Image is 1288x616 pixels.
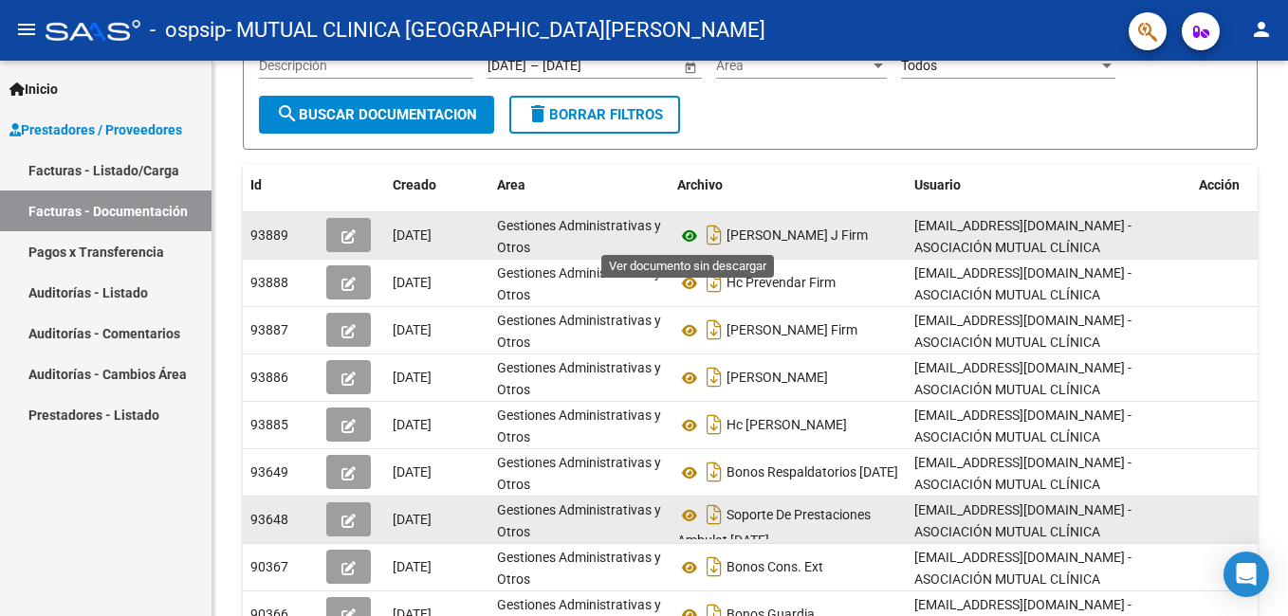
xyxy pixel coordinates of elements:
span: [PERSON_NAME] Firm [727,323,857,338]
span: [DATE] [393,464,432,480]
datatable-header-cell: Usuario [907,165,1191,206]
div: Open Intercom Messenger [1224,552,1269,597]
span: [EMAIL_ADDRESS][DOMAIN_NAME] - ASOCIACIÓN MUTUAL CLÍNICA [GEOGRAPHIC_DATA][PERSON_NAME] . [914,455,1150,514]
span: [EMAIL_ADDRESS][DOMAIN_NAME] - ASOCIACIÓN MUTUAL CLÍNICA [GEOGRAPHIC_DATA][PERSON_NAME] . [914,408,1150,466]
span: Hc [PERSON_NAME] [727,418,847,433]
span: Gestiones Administrativas y Otros [497,455,661,492]
span: Área [716,58,870,74]
span: [EMAIL_ADDRESS][DOMAIN_NAME] - ASOCIACIÓN MUTUAL CLÍNICA [GEOGRAPHIC_DATA][PERSON_NAME] . [914,550,1150,608]
span: [EMAIL_ADDRESS][DOMAIN_NAME] - ASOCIACIÓN MUTUAL CLÍNICA [GEOGRAPHIC_DATA][PERSON_NAME] . [914,502,1150,561]
span: [DATE] [393,512,432,527]
span: 93889 [250,227,288,243]
span: Gestiones Administrativas y Otros [497,550,661,587]
span: Creado [393,177,436,192]
input: Fecha inicio [488,58,526,74]
span: Id [250,177,262,192]
button: Buscar Documentacion [259,96,494,134]
span: Area [497,177,525,192]
span: Usuario [914,177,961,192]
span: 93886 [250,370,288,385]
span: Gestiones Administrativas y Otros [497,313,661,350]
button: Borrar Filtros [509,96,680,134]
mat-icon: menu [15,18,38,41]
span: Buscar Documentacion [276,106,477,123]
datatable-header-cell: Archivo [670,165,907,206]
span: [EMAIL_ADDRESS][DOMAIN_NAME] - ASOCIACIÓN MUTUAL CLÍNICA [GEOGRAPHIC_DATA][PERSON_NAME] . [914,313,1150,371]
datatable-header-cell: Creado [385,165,489,206]
span: [EMAIL_ADDRESS][DOMAIN_NAME] - ASOCIACIÓN MUTUAL CLÍNICA [GEOGRAPHIC_DATA][PERSON_NAME] . [914,360,1150,419]
span: - ospsip [150,9,226,51]
button: Open calendar [680,57,700,77]
i: Descargar documento [702,362,727,392]
span: Bonos Cons. Ext [727,560,823,575]
span: [EMAIL_ADDRESS][DOMAIN_NAME] - ASOCIACIÓN MUTUAL CLÍNICA [GEOGRAPHIC_DATA][PERSON_NAME] . [914,265,1150,324]
i: Descargar documento [702,499,727,530]
datatable-header-cell: Id [243,165,319,206]
i: Descargar documento [702,315,727,345]
span: [DATE] [393,322,432,337]
span: – [530,58,539,74]
span: 90367 [250,559,288,574]
span: 93888 [250,275,288,290]
i: Descargar documento [702,267,727,298]
span: [DATE] [393,275,432,290]
span: Gestiones Administrativas y Otros [497,408,661,444]
span: [PERSON_NAME] [727,371,828,386]
mat-icon: person [1250,18,1273,41]
span: 93885 [250,417,288,432]
span: Todos [901,58,937,73]
span: Hc Prevendar Firm [727,276,836,291]
span: [PERSON_NAME] J Firm [727,228,868,244]
span: [DATE] [393,370,432,385]
span: - MUTUAL CLINICA [GEOGRAPHIC_DATA][PERSON_NAME] [226,9,765,51]
i: Descargar documento [702,552,727,582]
span: 93887 [250,322,288,337]
i: Descargar documento [702,220,727,250]
span: [DATE] [393,227,432,243]
span: Bonos Respaldatorios [DATE] [727,465,898,480]
span: Soporte De Prestaciones Ambulat [DATE] [677,508,871,549]
datatable-header-cell: Acción [1191,165,1286,206]
span: [EMAIL_ADDRESS][DOMAIN_NAME] - ASOCIACIÓN MUTUAL CLÍNICA [GEOGRAPHIC_DATA][PERSON_NAME] . [914,218,1150,277]
datatable-header-cell: Area [489,165,670,206]
span: [DATE] [393,417,432,432]
span: Gestiones Administrativas y Otros [497,218,661,255]
span: Gestiones Administrativas y Otros [497,265,661,302]
span: Acción [1199,177,1240,192]
span: Prestadores / Proveedores [9,119,182,140]
mat-icon: delete [526,102,549,125]
span: 93649 [250,464,288,480]
input: Fecha fin [543,58,635,74]
mat-icon: search [276,102,299,125]
span: Gestiones Administrativas y Otros [497,502,661,539]
span: [DATE] [393,559,432,574]
span: Gestiones Administrativas y Otros [497,360,661,397]
i: Descargar documento [702,457,727,487]
span: Borrar Filtros [526,106,663,123]
span: Inicio [9,79,58,100]
i: Descargar documento [702,409,727,440]
span: 93648 [250,512,288,527]
span: Archivo [677,177,723,192]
